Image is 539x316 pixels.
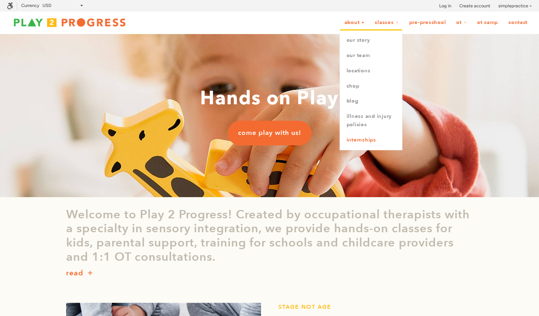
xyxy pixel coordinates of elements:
[340,16,369,29] a: About
[340,33,402,48] a: Our Story
[370,16,403,29] a: Classes
[340,79,402,94] a: Shop
[340,48,402,63] a: Our Team
[498,2,532,9] a: simplepractice >
[340,94,402,109] a: Blog
[238,129,301,138] span: come play with us!
[66,208,473,264] p: Welcome to Play 2 Progress! Created by occupational therapists with a specialty in sensory integr...
[404,16,450,29] a: Pre-Preschool
[7,16,132,30] img: Play2Progress logo
[21,3,39,8] label: Currency
[228,121,311,145] a: come play with us!
[340,63,402,79] a: Locations
[439,2,451,9] a: Log in
[278,303,473,311] h1: STAGE NOT AGE
[66,268,83,279] p: read
[340,132,402,148] a: Internships
[340,109,402,132] a: Illness and Injury Policies
[452,16,471,29] a: OT
[459,2,490,9] a: Create account
[504,16,532,29] a: Contact
[473,16,502,29] a: OT Camp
